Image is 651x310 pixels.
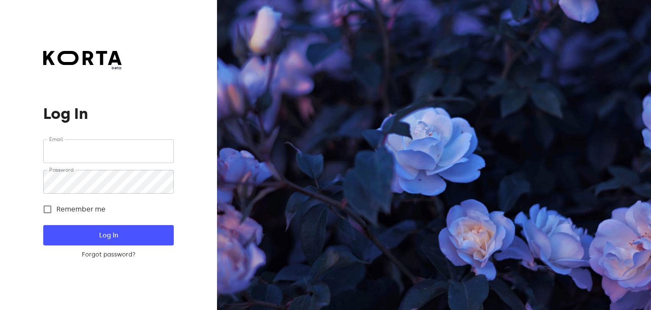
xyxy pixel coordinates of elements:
span: beta [43,65,122,71]
button: Log In [43,225,173,245]
h1: Log In [43,105,173,122]
img: Korta [43,51,122,65]
span: Remember me [56,204,106,214]
span: Log In [57,230,160,241]
a: Forgot password? [43,251,173,259]
a: beta [43,51,122,71]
